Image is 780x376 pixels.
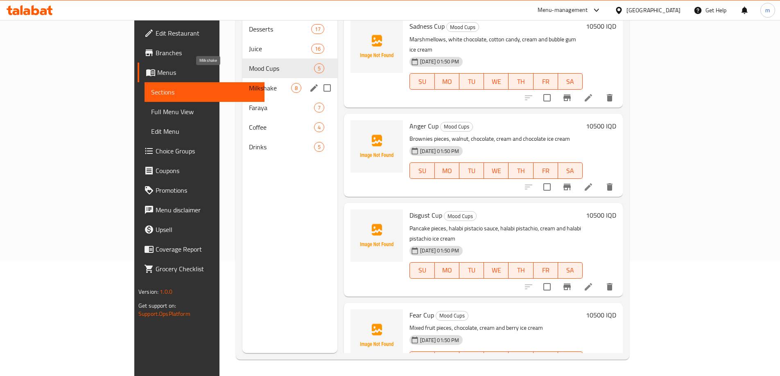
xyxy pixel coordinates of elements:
[509,262,533,279] button: TH
[138,63,265,82] a: Menus
[534,162,558,179] button: FR
[314,143,324,151] span: 5
[156,225,258,234] span: Upsell
[242,39,337,59] div: Juice16
[509,351,533,368] button: TH
[138,239,265,259] a: Coverage Report
[242,59,337,78] div: Mood Cups5
[487,264,505,276] span: WE
[160,286,172,297] span: 1.0.0
[145,102,265,122] a: Full Menu View
[459,262,484,279] button: TU
[586,120,616,132] h6: 10500 IQD
[350,120,403,173] img: Anger Cup
[583,93,593,103] a: Edit menu item
[242,16,337,160] nav: Menu sections
[242,78,337,98] div: Milkshake8edit
[409,73,434,90] button: SU
[538,278,556,295] span: Select to update
[138,286,158,297] span: Version:
[557,277,577,297] button: Branch-specific-item
[444,212,476,221] span: Mood Cups
[242,19,337,39] div: Desserts17
[409,309,434,321] span: Fear Cup
[156,185,258,195] span: Promotions
[156,48,258,58] span: Branches
[487,76,505,88] span: WE
[538,178,556,196] span: Select to update
[409,262,434,279] button: SU
[417,147,462,155] span: [DATE] 01:50 PM
[409,323,583,333] p: Mixed fruit pieces, chocolate, cream and berry ice cream
[600,88,619,108] button: delete
[249,44,311,54] span: Juice
[409,223,583,244] p: Pancake pieces, halabi pistacio sauce, halabi pistachio, cream and halabi pistachio ice cream
[447,23,479,32] span: Mood Cups
[534,262,558,279] button: FR
[409,209,442,221] span: Disgust Cup
[249,103,314,113] span: Faraya
[156,166,258,176] span: Coupons
[409,20,445,32] span: Sadness Cup
[314,104,324,112] span: 7
[446,22,479,32] div: Mood Cups
[409,120,439,132] span: Anger Cup
[138,180,265,200] a: Promotions
[157,68,258,77] span: Menus
[249,24,311,34] span: Desserts
[350,209,403,262] img: Disgust Cup
[138,141,265,161] a: Choice Groups
[512,165,530,177] span: TH
[558,262,583,279] button: SA
[435,262,459,279] button: MO
[583,182,593,192] a: Edit menu item
[138,161,265,180] a: Coupons
[435,351,459,368] button: MO
[538,89,556,106] span: Select to update
[138,200,265,220] a: Menu disclaimer
[463,76,481,88] span: TU
[249,83,291,93] span: Milkshake
[459,73,484,90] button: TU
[413,264,431,276] span: SU
[534,73,558,90] button: FR
[249,63,314,73] div: Mood Cups
[459,162,484,179] button: TU
[484,162,509,179] button: WE
[463,165,481,177] span: TU
[156,244,258,254] span: Coverage Report
[538,5,588,15] div: Menu-management
[626,6,681,15] div: [GEOGRAPHIC_DATA]
[156,264,258,274] span: Grocery Checklist
[558,73,583,90] button: SA
[512,264,530,276] span: TH
[438,264,456,276] span: MO
[417,247,462,254] span: [DATE] 01:50 PM
[314,124,324,131] span: 4
[138,43,265,63] a: Branches
[440,122,473,132] div: Mood Cups
[312,25,324,33] span: 17
[292,84,301,92] span: 8
[509,162,533,179] button: TH
[435,73,459,90] button: MO
[435,162,459,179] button: MO
[409,134,583,144] p: Brownies pieces, walnut, chocolate, cream and chocolate ice cream
[583,282,593,292] a: Edit menu item
[561,76,579,88] span: SA
[512,76,530,88] span: TH
[441,122,473,131] span: Mood Cups
[484,262,509,279] button: WE
[409,162,434,179] button: SU
[156,146,258,156] span: Choice Groups
[557,177,577,197] button: Branch-specific-item
[509,73,533,90] button: TH
[484,351,509,368] button: WE
[436,311,468,320] span: Mood Cups
[558,162,583,179] button: SA
[151,87,258,97] span: Sections
[138,220,265,239] a: Upsell
[138,259,265,279] a: Grocery Checklist
[463,264,481,276] span: TU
